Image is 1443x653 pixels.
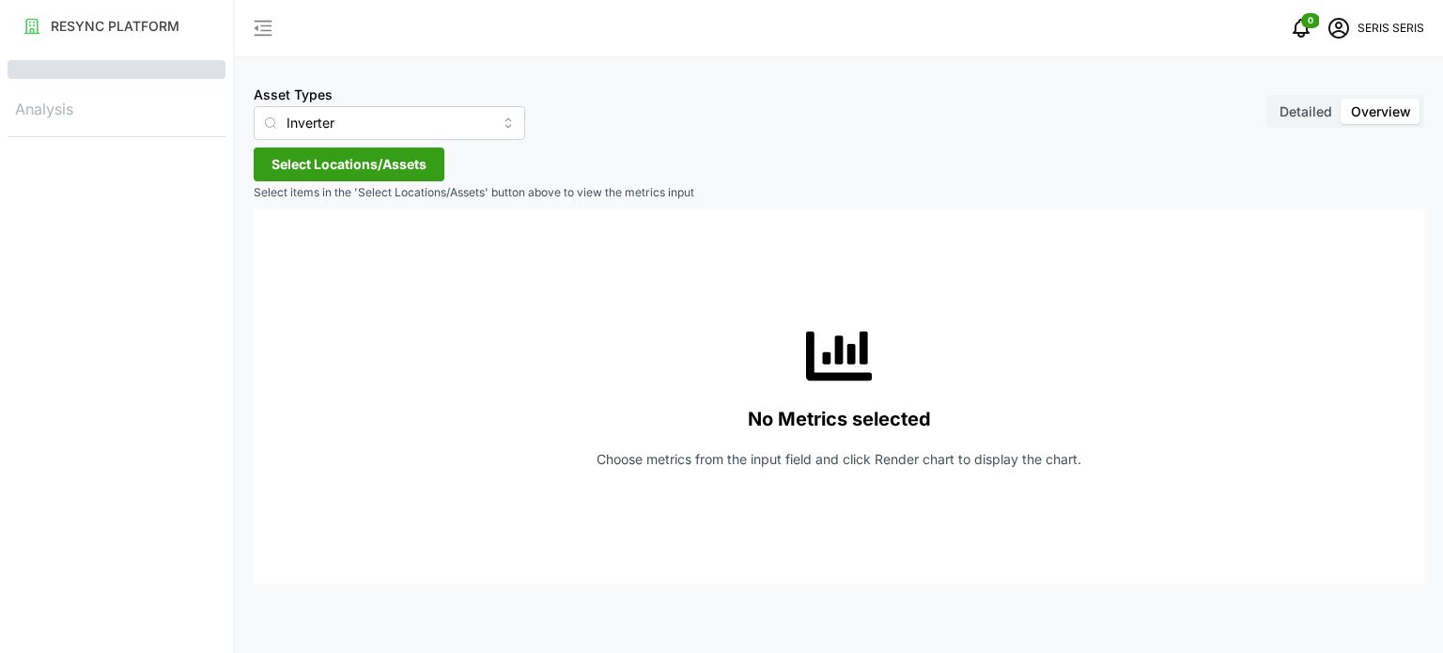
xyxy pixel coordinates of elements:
span: Detailed [1280,103,1332,119]
span: Select Locations/Assets [272,148,427,180]
span: Overview [1351,103,1411,119]
button: RESYNC PLATFORM [8,9,225,43]
p: SERIS SERIS [1358,20,1424,38]
p: RESYNC PLATFORM [51,17,179,36]
button: notifications [1282,9,1320,47]
p: Choose metrics from the input field and click Render chart to display the chart. [597,450,1081,469]
button: Select Locations/Assets [254,148,444,181]
p: Analysis [8,94,225,121]
p: No Metrics selected [748,404,931,435]
a: RESYNC PLATFORM [8,8,225,45]
button: schedule [1320,9,1358,47]
p: Select items in the 'Select Locations/Assets' button above to view the metrics input [254,185,1424,201]
span: 0 [1308,14,1313,27]
label: Asset Types [254,85,333,105]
